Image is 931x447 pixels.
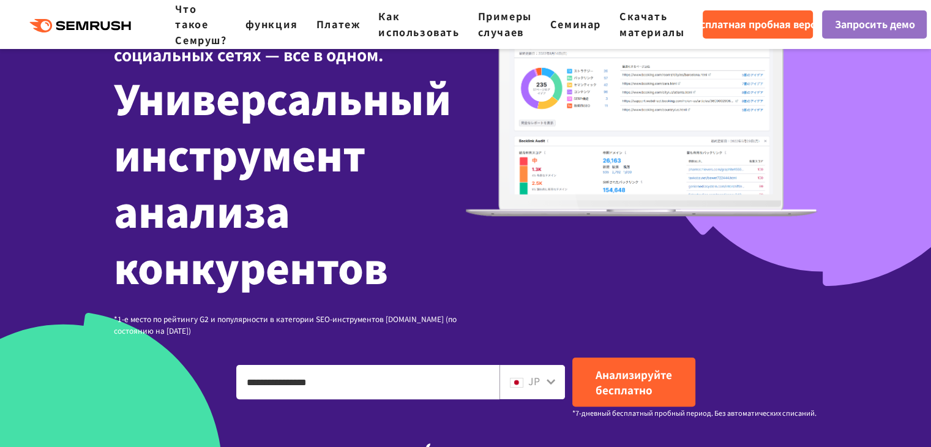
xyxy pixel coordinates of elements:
a: Запросить демо [822,10,927,39]
font: Бесплатная пробная версия [688,17,828,31]
a: Платеж [316,17,361,31]
font: Запросить демо [834,17,914,31]
font: *7-дневный бесплатный пробный период. Без автоматических списаний. [572,408,817,418]
a: Скачать материалы [619,9,684,39]
font: инструмент анализа конкурентов [114,124,388,296]
a: Анализируйте бесплатно [572,358,695,407]
font: *1-е место по рейтингу G2 и популярности в категории SEO-инструментов [DOMAIN_NAME] (по состоянию... [114,314,457,336]
font: Анализируйте бесплатно [596,367,672,397]
a: Примеры случаев [478,9,532,39]
font: JP [528,374,540,388]
a: Как использовать [378,9,459,39]
font: Универсальный [114,68,451,127]
a: Что такое Семруш? [175,1,226,47]
a: функция [245,17,298,31]
input: Введите домен, ключевое слово или URL [237,366,499,399]
a: Бесплатная пробная версия [703,10,813,39]
a: Семинар [550,17,601,31]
